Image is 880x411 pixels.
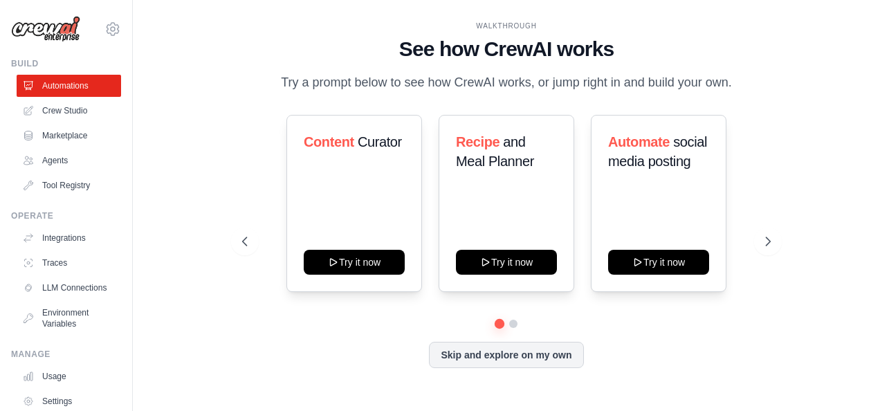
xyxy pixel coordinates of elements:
div: WALKTHROUGH [242,21,771,31]
button: Skip and explore on my own [429,342,583,368]
span: Automate [608,134,670,149]
div: Operate [11,210,121,221]
button: Try it now [456,250,557,275]
h1: See how CrewAI works [242,37,771,62]
a: Environment Variables [17,302,121,335]
button: Try it now [608,250,709,275]
a: Agents [17,149,121,172]
a: Crew Studio [17,100,121,122]
img: Logo [11,16,80,42]
div: Build [11,58,121,69]
a: Traces [17,252,121,274]
p: Try a prompt below to see how CrewAI works, or jump right in and build your own. [274,73,739,93]
a: Integrations [17,227,121,249]
button: Try it now [304,250,405,275]
a: LLM Connections [17,277,121,299]
span: Curator [358,134,402,149]
a: Automations [17,75,121,97]
a: Tool Registry [17,174,121,197]
a: Usage [17,365,121,387]
span: Recipe [456,134,499,149]
a: Marketplace [17,125,121,147]
div: Manage [11,349,121,360]
span: Content [304,134,354,149]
